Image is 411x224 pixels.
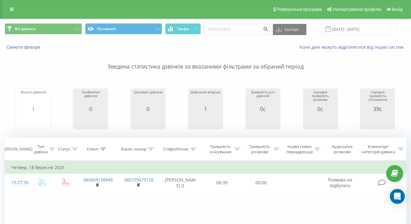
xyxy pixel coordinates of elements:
[333,7,381,12] span: Налаштування профілю
[202,174,242,192] td: 00:39
[1,147,32,152] div: [PERSON_NAME]
[191,106,220,112] div: 1
[163,147,189,152] div: Співробітник
[21,90,46,106] div: Всього дзвінків
[273,24,306,35] button: Експорт
[5,44,43,50] button: Скинути фільтри
[85,23,162,34] button: Основний
[277,7,322,12] span: Реферальна програма
[5,161,406,174] td: Четвер, 18 Вересня 2025
[305,106,336,112] div: 0с
[21,106,46,112] div: 1
[247,90,278,106] div: Тривалість усіх дзвінків
[362,90,393,106] div: Середня тривалість очікування
[300,44,406,50] a: Коли дані можуть відрізнятися вiд інших систем
[360,144,396,155] div: Коментар/категорія дзвінка
[390,189,405,204] div: Open Intercom Messenger
[121,147,147,152] div: Бізнес номер
[87,147,99,152] div: Клієнт
[134,106,162,112] div: 0
[124,177,154,183] a: 380739479126
[75,90,106,106] div: Прийнятих дзвінків
[327,144,358,155] div: Аудіозапис розмови
[34,144,48,155] div: Тип дзвінка
[11,177,24,189] div: 19:27:36
[134,90,162,106] div: Цільових дзвінків
[15,26,35,31] span: Всі дзвінки
[5,23,82,34] button: Всі дзвінки
[328,177,352,188] span: Розмова не відбулась
[247,144,272,155] div: Тривалість розмови
[75,106,106,112] div: 0
[247,106,278,112] div: 0с
[158,174,202,192] td: [PERSON_NAME] ()
[242,174,281,192] td: 00:00
[204,24,270,35] input: Пошук за номером
[58,147,70,152] div: Статус
[362,106,393,112] div: 39с
[208,144,233,155] div: Тривалість очікування
[392,7,403,12] span: Вихід
[286,144,313,155] div: Назва схеми переадресації
[191,90,220,106] div: Дзвонили вперше
[83,177,113,183] a: 380669138945
[177,27,189,31] span: Графік
[5,50,406,71] p: Зведена статистика дзвінків за вказаними фільтрами за обраний період
[305,90,336,106] div: Середня тривалість розмови
[165,23,201,34] button: Графік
